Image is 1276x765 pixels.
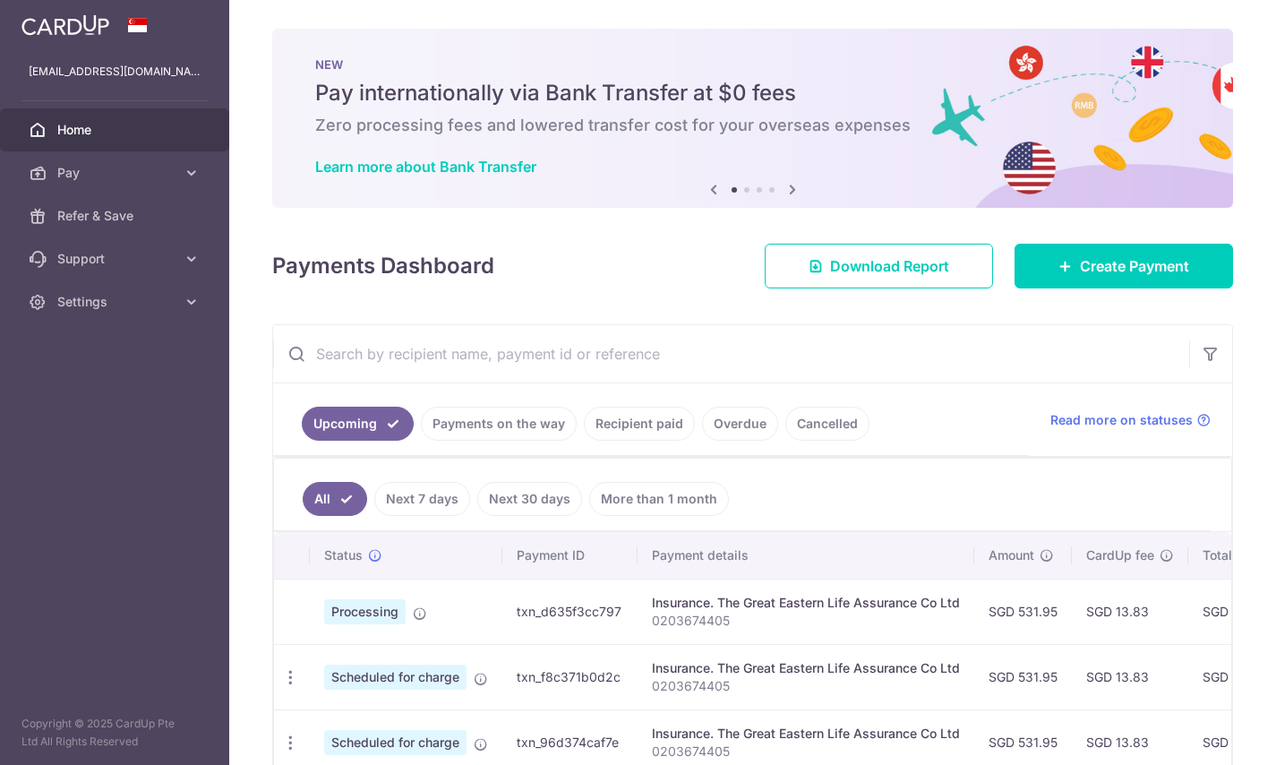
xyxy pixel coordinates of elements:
h5: Pay internationally via Bank Transfer at $0 fees [315,79,1190,107]
span: Refer & Save [57,207,176,225]
a: Learn more about Bank Transfer [315,158,536,176]
a: Upcoming [302,407,414,441]
span: Create Payment [1080,255,1189,277]
span: CardUp fee [1086,546,1154,564]
a: Next 30 days [477,482,582,516]
span: Status [324,546,363,564]
td: SGD 13.83 [1072,579,1188,644]
a: Read more on statuses [1050,411,1211,429]
h4: Payments Dashboard [272,250,494,282]
p: 0203674405 [652,677,960,695]
a: Cancelled [785,407,869,441]
p: 0203674405 [652,612,960,630]
td: SGD 531.95 [974,644,1072,709]
span: Processing [324,599,406,624]
td: SGD 531.95 [974,579,1072,644]
div: Insurance. The Great Eastern Life Assurance Co Ltd [652,594,960,612]
span: Support [57,250,176,268]
a: Create Payment [1015,244,1233,288]
img: CardUp [21,14,109,36]
span: Settings [57,293,176,311]
a: Next 7 days [374,482,470,516]
a: Download Report [765,244,993,288]
td: txn_f8c371b0d2c [502,644,638,709]
p: NEW [315,57,1190,72]
input: Search by recipient name, payment id or reference [273,325,1189,382]
div: Insurance. The Great Eastern Life Assurance Co Ltd [652,725,960,743]
p: 0203674405 [652,743,960,761]
td: txn_d635f3cc797 [502,579,638,644]
span: Home [57,121,176,139]
span: Scheduled for charge [324,730,467,755]
span: Scheduled for charge [324,665,467,690]
a: More than 1 month [589,482,729,516]
span: Pay [57,164,176,182]
th: Payment details [638,532,974,579]
th: Payment ID [502,532,638,579]
span: Download Report [830,255,949,277]
img: Bank transfer banner [272,29,1233,208]
span: Amount [989,546,1034,564]
a: Payments on the way [421,407,577,441]
td: SGD 13.83 [1072,644,1188,709]
h6: Zero processing fees and lowered transfer cost for your overseas expenses [315,115,1190,136]
span: Total amt. [1203,546,1262,564]
p: [EMAIL_ADDRESS][DOMAIN_NAME] [29,63,201,81]
a: Overdue [702,407,778,441]
a: Recipient paid [584,407,695,441]
a: All [303,482,367,516]
div: Insurance. The Great Eastern Life Assurance Co Ltd [652,659,960,677]
span: Read more on statuses [1050,411,1193,429]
